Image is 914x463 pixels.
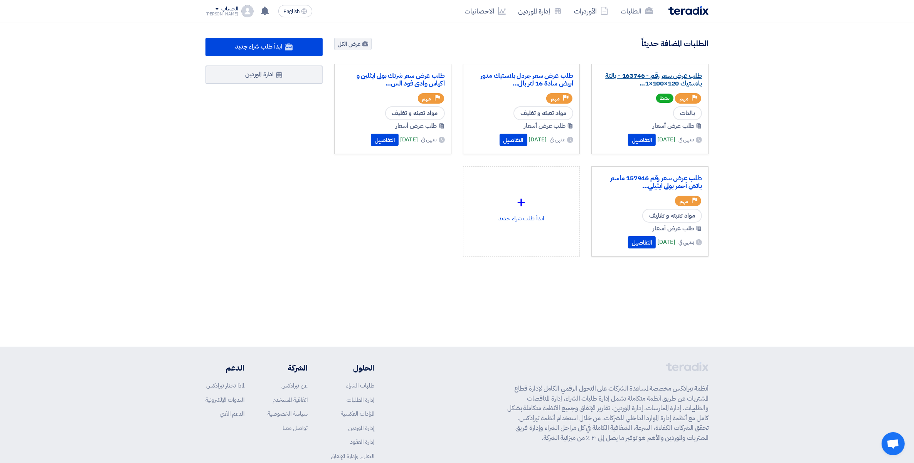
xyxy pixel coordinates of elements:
a: إدارة الموردين [348,424,374,432]
a: عرض الكل [334,38,372,50]
div: [PERSON_NAME] [205,12,238,16]
span: مواد تعبئه و تغليف [642,209,702,223]
div: الحساب [221,6,238,12]
a: عن تيرادكس [281,381,308,390]
a: طلب عرض سعر جردل بلاستيك مدور أبيض سادة 16 لتر بال... [470,72,574,87]
a: طلبات الشراء [346,381,374,390]
span: ينتهي في [421,136,437,144]
a: الندوات الإلكترونية [205,396,244,404]
li: الشركة [268,362,308,374]
span: مهم [422,95,431,102]
a: طلب عرض سعر شرنك بولى ايثلين و اكياس وادى فود الس... [341,72,445,87]
span: [DATE] [529,135,547,144]
span: [DATE] [657,135,675,144]
button: التفاصيل [500,134,527,146]
button: التفاصيل [371,134,399,146]
span: [DATE] [657,238,675,247]
a: ادارة الموردين [205,65,323,84]
a: إدارة الموردين [512,2,568,20]
div: + [470,191,574,214]
span: English [283,9,300,14]
span: [DATE] [400,135,418,144]
span: مواد تعبئه و تغليف [385,106,445,120]
a: سياسة الخصوصية [268,409,308,418]
span: ينتهي في [678,238,694,246]
a: طلب عرض سعر رقم - 163746 - بالتة بلاستيك 120×100×1... [598,72,702,87]
a: تواصل معنا [283,424,308,432]
span: طلب عرض أسعار [653,121,694,131]
button: التفاصيل [628,236,656,248]
span: مهم [680,198,688,205]
a: الطلبات [614,2,659,20]
a: الاحصائيات [458,2,512,20]
span: نشط [656,94,673,103]
h4: الطلبات المضافة حديثاً [641,39,709,49]
a: Open chat [882,432,905,455]
li: الحلول [331,362,374,374]
a: اتفاقية المستخدم [273,396,308,404]
span: طلب عرض أسعار [396,121,437,131]
p: أنظمة تيرادكس مخصصة لمساعدة الشركات على التحول الرقمي الكامل لإدارة قطاع المشتريات عن طريق أنظمة ... [507,384,709,443]
span: مهم [551,95,560,102]
div: ابدأ طلب شراء جديد [470,173,574,241]
a: التقارير وإدارة الإنفاق [331,452,374,460]
img: Teradix logo [668,6,709,15]
span: مهم [680,95,688,102]
a: الأوردرات [568,2,614,20]
a: الدعم الفني [220,409,244,418]
a: المزادات العكسية [341,409,374,418]
span: مواد تعبئه و تغليف [513,106,573,120]
img: profile_test.png [241,5,254,17]
a: لماذا تختار تيرادكس [206,381,244,390]
a: إدارة العقود [350,438,374,446]
a: إدارة الطلبات [347,396,374,404]
span: طلب عرض أسعار [524,121,566,131]
span: بالتات [673,106,702,120]
span: طلب عرض أسعار [653,224,694,233]
a: طلب عرض سعر رقم 157946 ماستر باتش أحمر بولى ايثيلي... [598,174,702,190]
button: English [278,5,312,17]
span: ينتهي في [678,136,694,144]
li: الدعم [205,362,244,374]
span: ابدأ طلب شراء جديد [235,42,282,51]
button: التفاصيل [628,134,656,146]
span: ينتهي في [550,136,566,144]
